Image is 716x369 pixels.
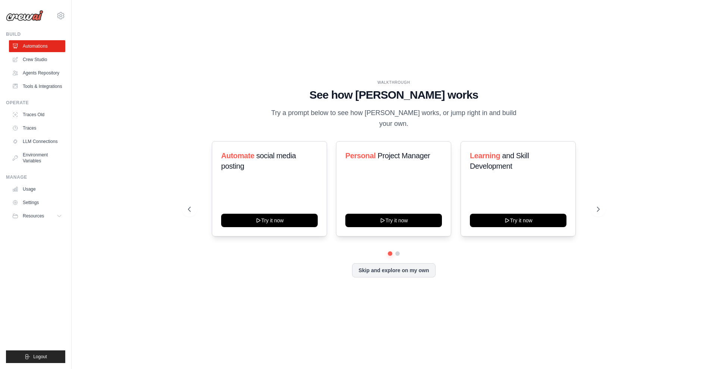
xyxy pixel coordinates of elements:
[9,67,65,79] a: Agents Repository
[378,152,430,160] span: Project Manager
[9,40,65,52] a: Automations
[9,136,65,147] a: LLM Connections
[470,152,500,160] span: Learning
[188,88,600,102] h1: See how [PERSON_NAME] works
[9,80,65,92] a: Tools & Integrations
[33,354,47,360] span: Logout
[221,214,318,227] button: Try it now
[9,122,65,134] a: Traces
[9,210,65,222] button: Resources
[9,197,65,209] a: Settings
[345,214,442,227] button: Try it now
[9,54,65,66] a: Crew Studio
[221,152,254,160] span: Automate
[6,100,65,106] div: Operate
[345,152,376,160] span: Personal
[221,152,296,170] span: social media posting
[9,183,65,195] a: Usage
[9,109,65,121] a: Traces Old
[188,80,600,85] div: WALKTHROUGH
[6,10,43,21] img: Logo
[6,350,65,363] button: Logout
[470,214,566,227] button: Try it now
[352,263,435,277] button: Skip and explore on my own
[9,149,65,167] a: Environment Variables
[268,108,519,130] p: Try a prompt below to see how [PERSON_NAME] works, or jump right in and build your own.
[6,174,65,180] div: Manage
[6,31,65,37] div: Build
[470,152,529,170] span: and Skill Development
[23,213,44,219] span: Resources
